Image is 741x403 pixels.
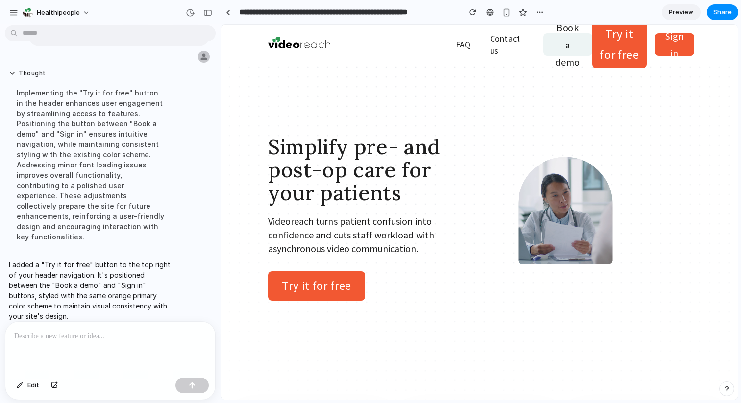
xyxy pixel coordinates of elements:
button: Healthipeople [19,5,95,21]
span: Edit [27,380,39,390]
a: Contact us [269,7,298,32]
p: I added a "Try it for free" button to the top right of your header navigation. It's positioned be... [9,260,173,321]
h1: Simplify pre- and post-op care for your patients [47,111,254,190]
span: Share [713,7,732,17]
span: Preview [669,7,693,17]
button: Try it for free [47,246,144,276]
span: Healthipeople [37,8,80,18]
div: Implementing the "Try it for free" button in the header enhances user engagement by streamlining ... [9,82,173,248]
button: Share [707,4,738,20]
a: FAQ [235,13,249,25]
button: Book a demo [322,8,371,31]
p: Videoreach turns patient confusion into confidence and cuts staff workload with asynchronous vide... [47,190,254,247]
a: Preview [662,4,701,20]
button: Edit [12,378,44,393]
button: Sign in [434,8,473,31]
